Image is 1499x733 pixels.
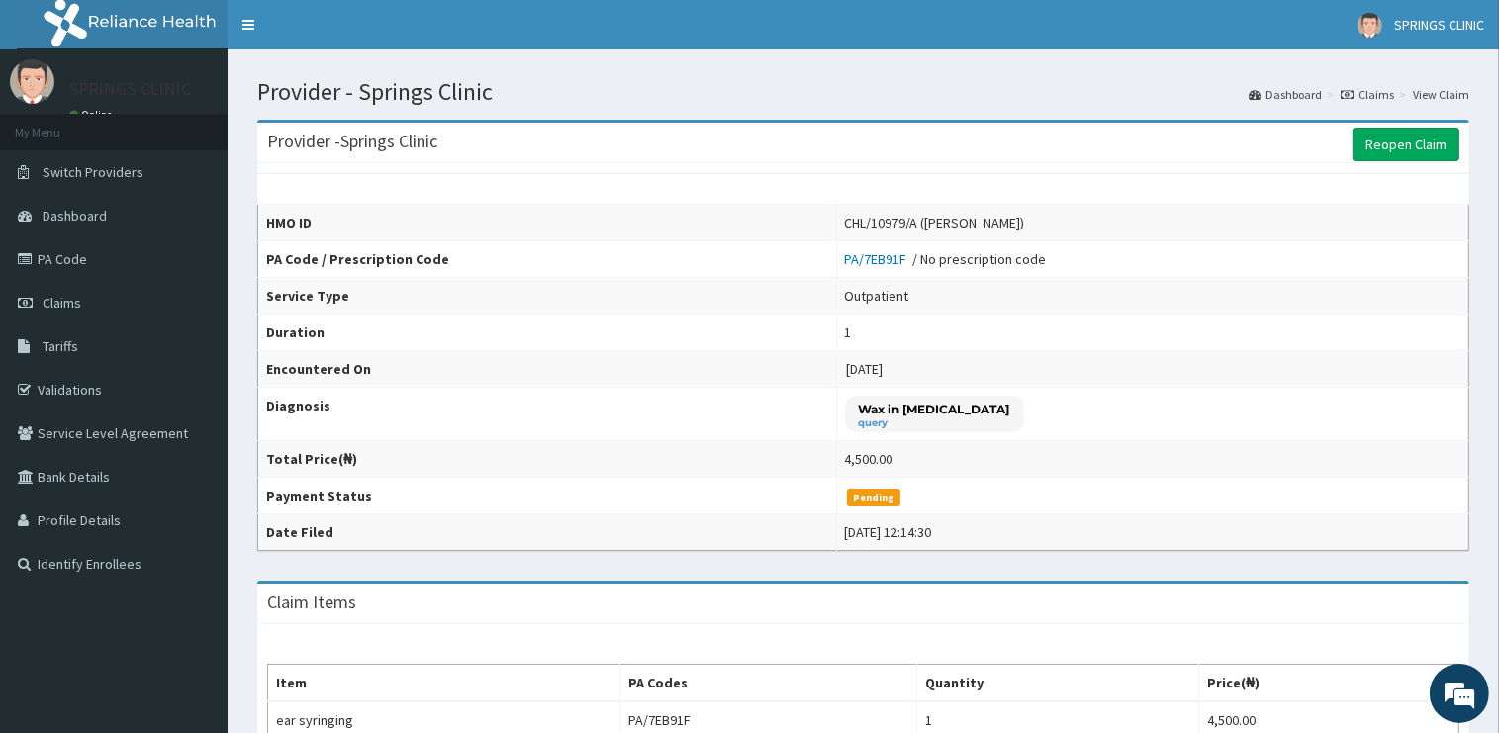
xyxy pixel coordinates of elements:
[620,665,917,702] th: PA Codes
[845,286,909,306] div: Outpatient
[43,294,81,312] span: Claims
[1199,665,1459,702] th: Price(₦)
[43,337,78,355] span: Tariffs
[103,111,332,137] div: Chat with us now
[847,360,884,378] span: [DATE]
[37,99,80,148] img: d_794563401_company_1708531726252_794563401
[10,59,54,104] img: User Image
[115,232,273,432] span: We're online!
[69,80,191,98] p: SPRINGS CLINIC
[859,401,1010,417] p: Wax in [MEDICAL_DATA]
[69,108,117,122] a: Online
[258,278,837,315] th: Service Type
[325,10,372,57] div: Minimize live chat window
[43,207,107,225] span: Dashboard
[43,163,143,181] span: Switch Providers
[845,322,852,342] div: 1
[917,665,1199,702] th: Quantity
[258,351,837,388] th: Encountered On
[258,441,837,478] th: Total Price(₦)
[267,594,356,611] h3: Claim Items
[847,489,901,506] span: Pending
[258,514,837,551] th: Date Filed
[845,250,913,268] a: PA/7EB91F
[258,205,837,241] th: HMO ID
[258,315,837,351] th: Duration
[845,249,1047,269] div: / No prescription code
[1341,86,1394,103] a: Claims
[859,418,1010,428] small: query
[1353,128,1459,161] a: Reopen Claim
[1394,16,1484,34] span: SPRINGS CLINIC
[10,507,377,577] textarea: Type your message and hit 'Enter'
[258,478,837,514] th: Payment Status
[258,241,837,278] th: PA Code / Prescription Code
[845,522,932,542] div: [DATE] 12:14:30
[1413,86,1469,103] a: View Claim
[258,388,837,441] th: Diagnosis
[268,665,620,702] th: Item
[257,79,1469,105] h1: Provider - Springs Clinic
[845,213,1025,232] div: CHL/10979/A ([PERSON_NAME])
[267,133,437,150] h3: Provider - Springs Clinic
[1249,86,1322,103] a: Dashboard
[1358,13,1382,38] img: User Image
[845,449,893,469] div: 4,500.00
